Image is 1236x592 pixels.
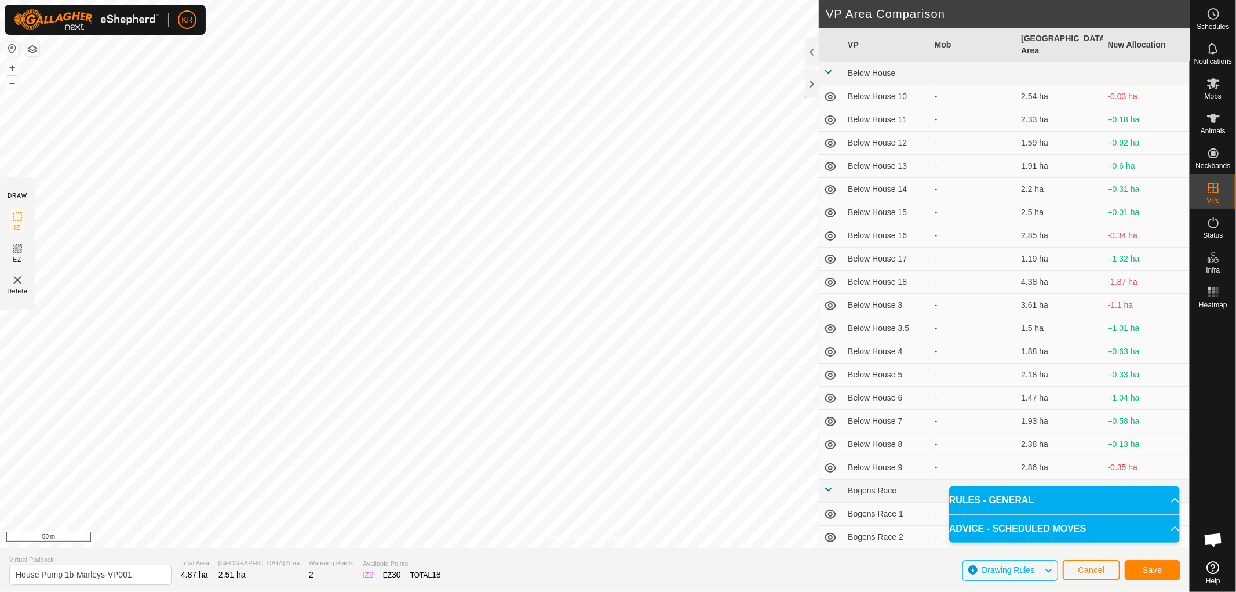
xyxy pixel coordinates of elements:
[1203,232,1223,239] span: Status
[843,503,929,526] td: Bogens Race 1
[935,346,1012,358] div: -
[5,42,19,56] button: Reset Map
[935,508,1012,520] div: -
[1016,294,1103,317] td: 3.61 ha
[1206,578,1220,584] span: Help
[1103,108,1190,132] td: +0.18 ha
[8,287,28,296] span: Delete
[1103,155,1190,178] td: +0.6 ha
[1103,248,1190,271] td: +1.32 ha
[935,137,1012,149] div: -
[549,533,592,543] a: Privacy Policy
[1103,456,1190,480] td: -0.35 ha
[410,569,441,581] div: TOTAL
[843,456,929,480] td: Below House 9
[1016,85,1103,108] td: 2.54 ha
[1103,294,1190,317] td: -1.1 ha
[930,28,1016,62] th: Mob
[1016,28,1103,62] th: [GEOGRAPHIC_DATA] Area
[1196,522,1231,557] div: Open chat
[392,570,401,579] span: 30
[935,438,1012,451] div: -
[843,155,929,178] td: Below House 13
[1125,560,1180,580] button: Save
[935,276,1012,288] div: -
[935,206,1012,219] div: -
[935,415,1012,427] div: -
[8,191,27,200] div: DRAW
[181,14,192,26] span: KR
[1206,197,1219,204] span: VPs
[1103,132,1190,155] td: +0.92 ha
[369,570,374,579] span: 2
[1016,271,1103,294] td: 4.38 ha
[935,322,1012,335] div: -
[843,317,929,340] td: Below House 3.5
[843,294,929,317] td: Below House 3
[14,223,21,232] span: IZ
[10,273,24,287] img: VP
[1103,364,1190,387] td: +0.33 ha
[935,462,1012,474] div: -
[1078,565,1105,575] span: Cancel
[181,570,208,579] span: 4.87 ha
[1103,271,1190,294] td: -1.87 ha
[843,248,929,271] td: Below House 17
[1016,224,1103,248] td: 2.85 ha
[843,201,929,224] td: Below House 15
[1190,557,1236,589] a: Help
[1016,410,1103,433] td: 1.93 ha
[935,253,1012,265] div: -
[843,28,929,62] th: VP
[935,114,1012,126] div: -
[1103,178,1190,201] td: +0.31 ha
[1016,201,1103,224] td: 2.5 ha
[843,224,929,248] td: Below House 16
[843,178,929,201] td: Below House 14
[949,493,1034,507] span: RULES - GENERAL
[935,90,1012,103] div: -
[1016,155,1103,178] td: 1.91 ha
[363,559,441,569] span: Available Points
[5,61,19,75] button: +
[843,340,929,364] td: Below House 4
[935,369,1012,381] div: -
[1063,560,1120,580] button: Cancel
[1195,162,1230,169] span: Neckbands
[606,533,640,543] a: Contact Us
[949,486,1180,514] p-accordion-header: RULES - GENERAL
[1016,248,1103,271] td: 1.19 ha
[9,555,172,565] span: Virtual Paddock
[218,570,246,579] span: 2.51 ha
[848,68,896,78] span: Below House
[826,7,1190,21] h2: VP Area Comparison
[1016,178,1103,201] td: 2.2 ha
[432,570,441,579] span: 18
[1103,433,1190,456] td: +0.13 ha
[843,433,929,456] td: Below House 8
[1103,340,1190,364] td: +0.63 ha
[1194,58,1232,65] span: Notifications
[1205,93,1222,100] span: Mobs
[1016,387,1103,410] td: 1.47 ha
[13,255,22,264] span: EZ
[949,522,1086,536] span: ADVICE - SCHEDULED MOVES
[218,558,300,568] span: [GEOGRAPHIC_DATA] Area
[5,76,19,90] button: –
[843,410,929,433] td: Below House 7
[935,160,1012,172] div: -
[935,531,1012,543] div: -
[935,299,1012,311] div: -
[935,183,1012,195] div: -
[1016,433,1103,456] td: 2.38 ha
[843,526,929,549] td: Bogens Race 2
[1016,108,1103,132] td: 2.33 ha
[1103,224,1190,248] td: -0.34 ha
[982,565,1034,575] span: Drawing Rules
[1016,340,1103,364] td: 1.88 ha
[25,42,39,56] button: Map Layers
[843,364,929,387] td: Below House 5
[949,515,1180,543] p-accordion-header: ADVICE - SCHEDULED MOVES
[843,132,929,155] td: Below House 12
[181,558,209,568] span: Total Area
